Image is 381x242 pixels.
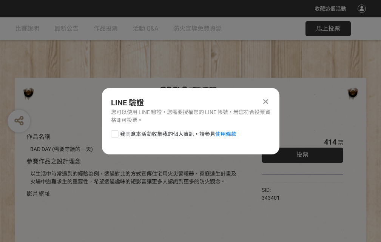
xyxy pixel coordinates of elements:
div: 以生活中時常遇到的經驗為例，透過對比的方式宣傳住宅用火災警報器、家庭逃生計畫及火場中避難求生的重要性，希望透過趣味的短影音讓更多人認識到更多的防火觀念。 [30,170,239,186]
span: 我同意本活動收集我的個人資訊，請參見 [120,130,236,138]
div: LINE 驗證 [111,97,270,108]
div: 您可以使用 LINE 驗證，您需要授權您的 LINE 帳號，若您符合投票資格即可投票。 [111,108,270,124]
span: 414 [324,137,336,146]
a: 活動 Q&A [133,17,158,40]
span: 作品投票 [94,25,118,32]
a: 比賽說明 [15,17,39,40]
span: 參賽作品之設計理念 [26,158,81,165]
a: 防火宣導免費資源 [173,17,222,40]
span: 票 [338,140,343,146]
span: 最新公告 [54,25,79,32]
span: 影片網址 [26,190,51,197]
span: SID: 343401 [262,187,280,201]
span: 比賽說明 [15,25,39,32]
a: 使用條款 [215,131,236,137]
span: 投票 [296,151,309,158]
iframe: Facebook Share [282,186,319,194]
span: 收藏這個活動 [315,6,346,12]
a: 作品投票 [94,17,118,40]
span: 活動 Q&A [133,25,158,32]
div: BAD DAY (需要守護的一天) [30,145,239,153]
button: 馬上投票 [305,21,351,36]
span: 作品名稱 [26,133,51,140]
span: 馬上投票 [316,25,340,32]
a: 最新公告 [54,17,79,40]
span: 防火宣導免費資源 [173,25,222,32]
